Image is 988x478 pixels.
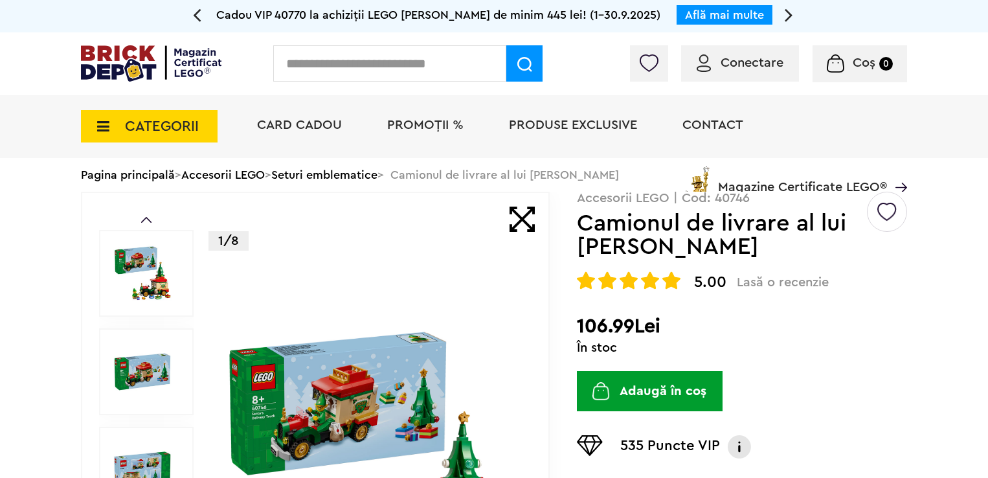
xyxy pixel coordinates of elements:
[141,217,152,223] a: Prev
[257,119,342,131] a: Card Cadou
[577,212,865,258] h1: Camionul de livrare al lui [PERSON_NAME]
[577,315,907,338] h2: 106.99Lei
[620,435,720,459] p: 535 Puncte VIP
[853,56,875,69] span: Coș
[216,9,660,21] span: Cadou VIP 40770 la achiziții LEGO [PERSON_NAME] de minim 445 lei! (1-30.9.2025)
[682,119,743,131] a: Contact
[718,164,887,194] span: Magazine Certificate LEGO®
[577,271,595,290] img: Evaluare cu stele
[685,9,764,21] a: Află mai multe
[387,119,464,131] a: PROMOȚII %
[620,271,638,290] img: Evaluare cu stele
[577,341,907,354] div: În stoc
[577,435,603,456] img: Puncte VIP
[662,271,680,290] img: Evaluare cu stele
[887,164,907,177] a: Magazine Certificate LEGO®
[641,271,659,290] img: Evaluare cu stele
[509,119,637,131] a: Produse exclusive
[577,371,723,411] button: Adaugă în coș
[577,192,907,205] p: Accesorii LEGO | Cod: 40746
[697,56,783,69] a: Conectare
[726,435,752,459] img: Info VIP
[598,271,616,290] img: Evaluare cu stele
[208,231,249,251] p: 1/8
[879,57,893,71] small: 0
[113,343,172,401] img: Camionul de livrare al lui Mos Craciun
[113,244,172,302] img: Camionul de livrare al lui Mos Craciun
[737,275,829,290] span: Lasă o recenzie
[721,56,783,69] span: Conectare
[125,119,199,133] span: CATEGORII
[694,275,726,290] span: 5.00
